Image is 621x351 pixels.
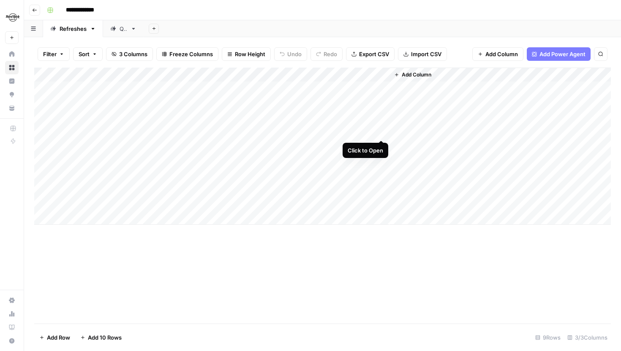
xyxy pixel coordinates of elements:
[222,47,271,61] button: Row Height
[47,333,70,342] span: Add Row
[88,333,122,342] span: Add 10 Rows
[5,88,19,101] a: Opportunities
[34,331,75,344] button: Add Row
[532,331,564,344] div: 9 Rows
[5,61,19,74] a: Browse
[75,331,127,344] button: Add 10 Rows
[5,307,19,321] a: Usage
[359,50,389,58] span: Export CSV
[287,50,302,58] span: Undo
[402,71,431,79] span: Add Column
[5,334,19,348] button: Help + Support
[106,47,153,61] button: 3 Columns
[5,294,19,307] a: Settings
[398,47,447,61] button: Import CSV
[274,47,307,61] button: Undo
[5,74,19,88] a: Insights
[5,7,19,28] button: Workspace: Hard Rock Digital
[348,146,383,155] div: Click to Open
[38,47,70,61] button: Filter
[119,50,147,58] span: 3 Columns
[79,50,90,58] span: Sort
[527,47,591,61] button: Add Power Agent
[5,101,19,115] a: Your Data
[73,47,103,61] button: Sort
[310,47,343,61] button: Redo
[391,69,435,80] button: Add Column
[60,24,87,33] div: Refreshes
[120,24,127,33] div: QA
[472,47,523,61] button: Add Column
[235,50,265,58] span: Row Height
[43,50,57,58] span: Filter
[156,47,218,61] button: Freeze Columns
[324,50,337,58] span: Redo
[43,20,103,37] a: Refreshes
[103,20,144,37] a: QA
[169,50,213,58] span: Freeze Columns
[411,50,441,58] span: Import CSV
[564,331,611,344] div: 3/3 Columns
[485,50,518,58] span: Add Column
[539,50,586,58] span: Add Power Agent
[5,10,20,25] img: Hard Rock Digital Logo
[5,47,19,61] a: Home
[346,47,395,61] button: Export CSV
[5,321,19,334] a: Learning Hub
